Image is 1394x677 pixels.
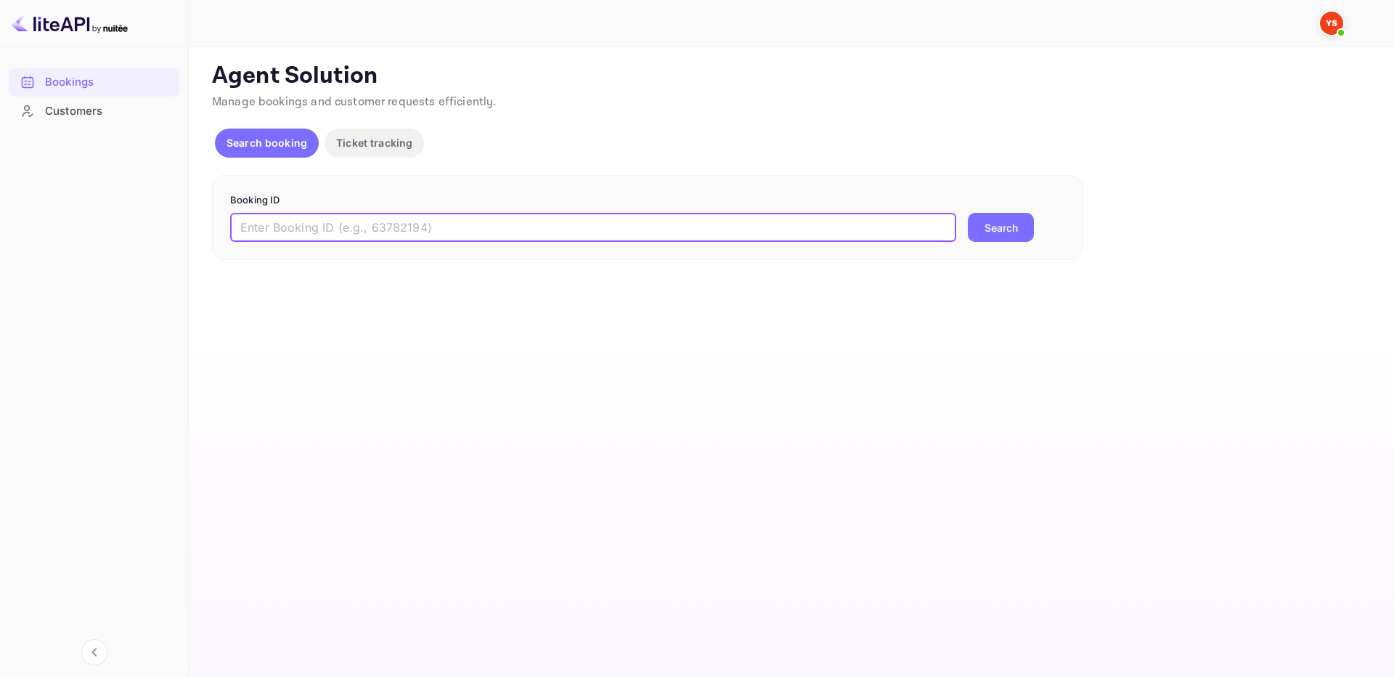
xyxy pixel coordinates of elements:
button: Collapse navigation [81,639,107,665]
img: LiteAPI logo [12,12,128,35]
input: Enter Booking ID (e.g., 63782194) [230,213,956,242]
p: Agent Solution [212,62,1368,91]
p: Ticket tracking [336,135,412,150]
a: Customers [9,97,179,124]
button: Search [968,213,1034,242]
span: Manage bookings and customer requests efficiently. [212,94,497,110]
a: Bookings [9,68,179,95]
div: Bookings [9,68,179,97]
div: Customers [9,97,179,126]
p: Search booking [227,135,307,150]
p: Booking ID [230,193,1065,208]
img: Yandex Support [1320,12,1343,35]
div: Customers [45,103,172,120]
div: Bookings [45,74,172,91]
